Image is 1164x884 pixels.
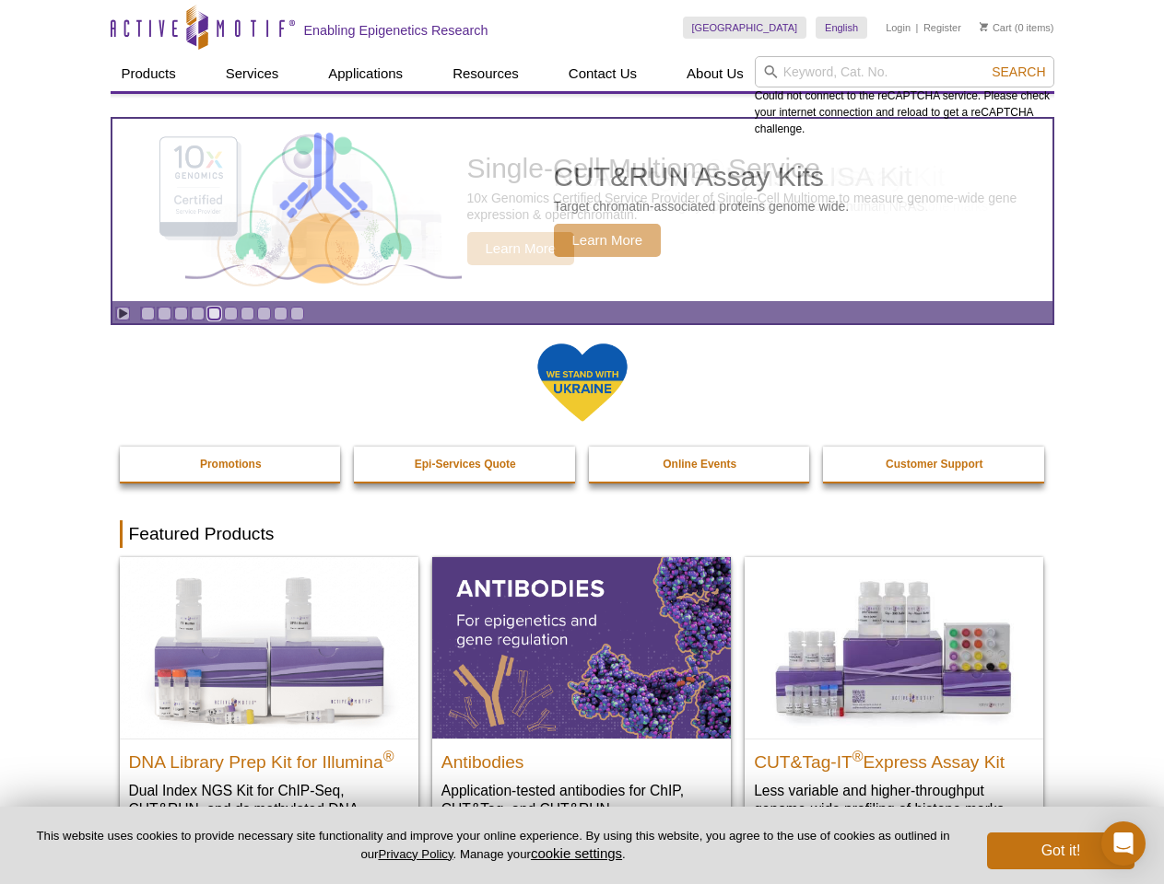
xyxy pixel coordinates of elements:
strong: Epi-Services Quote [415,458,516,471]
a: All Antibodies Antibodies Application-tested antibodies for ChIP, CUT&Tag, and CUT&RUN. [432,557,731,836]
a: [GEOGRAPHIC_DATA] [683,17,807,39]
strong: Promotions [200,458,262,471]
a: Go to slide 10 [290,307,304,320]
p: Application-tested antibodies for ChIP, CUT&Tag, and CUT&RUN. [441,781,722,819]
a: Go to slide 9 [274,307,288,320]
a: Go to slide 1 [141,307,155,320]
li: (0 items) [980,17,1054,39]
a: Resources [441,56,530,91]
p: Target chromatin-associated proteins genome wide. [554,198,850,215]
div: Open Intercom Messenger [1101,821,1146,866]
img: All Antibodies [432,557,731,738]
a: Go to slide 3 [174,307,188,320]
p: This website uses cookies to provide necessary site functionality and improve your online experie... [29,828,957,863]
h2: CUT&Tag-IT Express Assay Kit [754,744,1034,772]
a: About Us [676,56,755,91]
a: English [816,17,867,39]
h2: Featured Products [120,520,1045,548]
h2: DNA Library Prep Kit for Illumina [129,744,409,772]
p: Less variable and higher-throughput genome-wide profiling of histone marks​. [754,781,1034,819]
a: Products [111,56,187,91]
a: Contact Us [558,56,648,91]
img: We Stand With Ukraine [536,342,629,424]
img: CUT&RUN Assay Kits [185,126,462,295]
a: CUT&Tag-IT® Express Assay Kit CUT&Tag-IT®Express Assay Kit Less variable and higher-throughput ge... [745,557,1043,836]
a: Register [923,21,961,34]
img: DNA Library Prep Kit for Illumina [120,557,418,738]
a: Cart [980,21,1012,34]
input: Keyword, Cat. No. [755,56,1054,87]
a: Customer Support [823,447,1046,482]
img: Your Cart [980,22,988,31]
a: Login [886,21,911,34]
strong: Customer Support [886,458,982,471]
span: Learn More [554,224,662,257]
a: Go to slide 8 [257,307,271,320]
a: Go to slide 5 [207,307,221,320]
div: Could not connect to the reCAPTCHA service. Please check your internet connection and reload to g... [755,56,1054,137]
a: Go to slide 2 [158,307,171,320]
a: Go to slide 7 [241,307,254,320]
button: cookie settings [531,845,622,861]
sup: ® [852,748,864,763]
h2: Antibodies [441,744,722,772]
a: CUT&RUN Assay Kits CUT&RUN Assay Kits Target chromatin-associated proteins genome wide. Learn More [112,119,1052,301]
a: Go to slide 4 [191,307,205,320]
li: | [916,17,919,39]
article: CUT&RUN Assay Kits [112,119,1052,301]
a: Online Events [589,447,812,482]
a: Privacy Policy [378,847,453,861]
h2: CUT&RUN Assay Kits [554,163,850,191]
button: Search [986,64,1051,80]
sup: ® [383,748,394,763]
p: Dual Index NGS Kit for ChIP-Seq, CUT&RUN, and ds methylated DNA assays. [129,781,409,837]
a: Applications [317,56,414,91]
span: Search [992,64,1045,79]
a: Toggle autoplay [116,307,130,320]
a: DNA Library Prep Kit for Illumina DNA Library Prep Kit for Illumina® Dual Index NGS Kit for ChIP-... [120,557,418,855]
img: CUT&Tag-IT® Express Assay Kit [745,557,1043,738]
strong: Online Events [663,458,736,471]
a: Services [215,56,290,91]
a: Epi-Services Quote [354,447,577,482]
button: Got it! [987,832,1135,869]
a: Go to slide 6 [224,307,238,320]
a: Promotions [120,447,343,482]
h2: Enabling Epigenetics Research [304,22,488,39]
